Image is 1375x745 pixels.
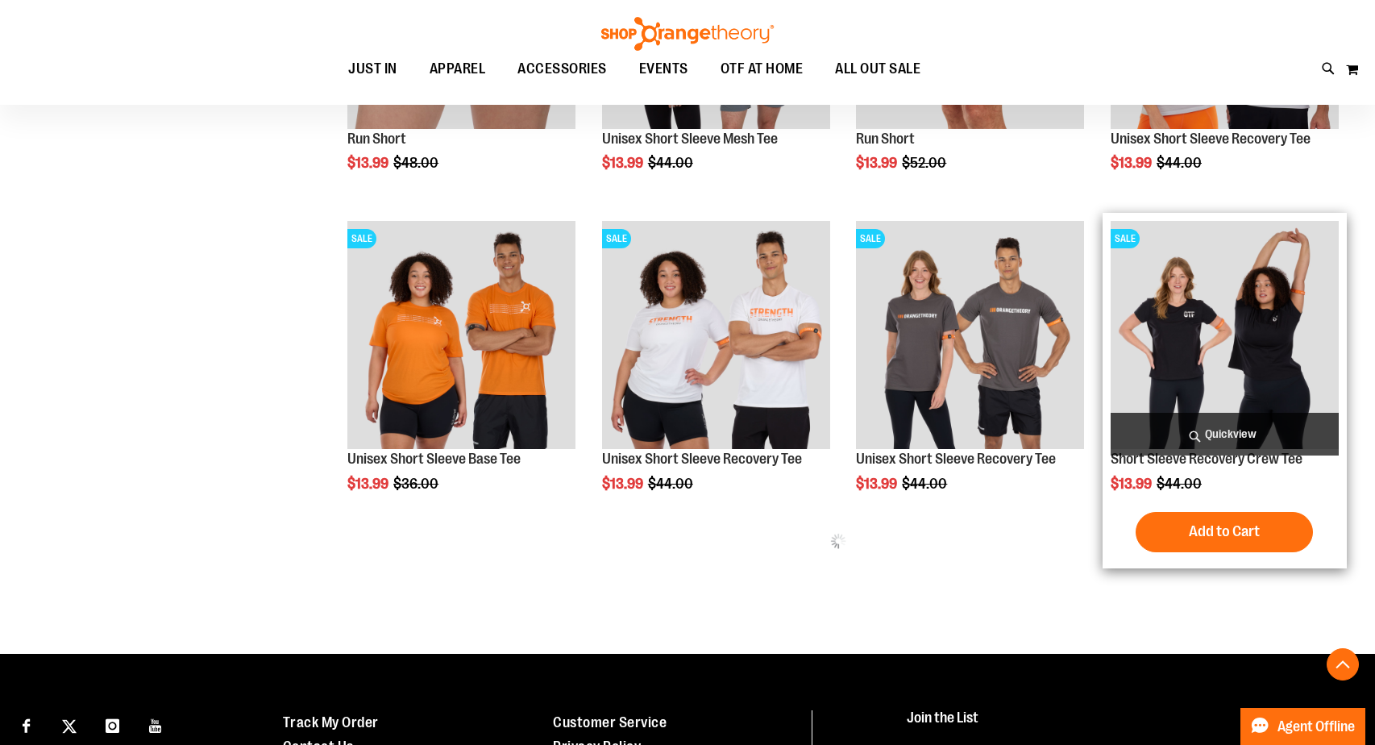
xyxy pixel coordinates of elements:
span: $13.99 [347,155,391,171]
a: Customer Service [553,714,667,730]
a: Product image for Unisex Short Sleeve Recovery TeeSALE [602,221,830,452]
img: ias-spinner.gif [830,533,846,549]
img: Product image for Unisex Short Sleeve Base Tee [347,221,575,449]
span: SALE [602,229,631,248]
a: Visit our Facebook page [12,710,40,739]
span: $44.00 [648,476,696,492]
h4: Join the List [907,710,1341,740]
span: $52.00 [902,155,949,171]
div: product [594,213,838,533]
img: Product image for Short Sleeve Recovery Crew Tee [1111,221,1339,449]
a: Visit our Youtube page [142,710,170,739]
span: OTF AT HOME [721,51,804,87]
span: $13.99 [1111,476,1154,492]
a: Unisex Short Sleeve Mesh Tee [602,131,778,147]
a: Product image for Unisex Short Sleeve Base TeeSALE [347,221,575,452]
a: Visit our Instagram page [98,710,127,739]
a: Track My Order [283,714,379,730]
span: SALE [347,229,376,248]
a: Product image for Short Sleeve Recovery Crew TeeSALE [1111,221,1339,452]
a: Run Short [856,131,915,147]
a: Unisex Short Sleeve Base Tee [347,451,521,467]
a: Unisex Short Sleeve Recovery Tee [856,451,1056,467]
span: ALL OUT SALE [835,51,920,87]
button: Back To Top [1327,648,1359,680]
span: SALE [1111,229,1140,248]
span: $13.99 [856,476,899,492]
span: $48.00 [393,155,441,171]
span: $13.99 [347,476,391,492]
button: Agent Offline [1240,708,1365,745]
span: Add to Cart [1189,522,1260,540]
span: $36.00 [393,476,441,492]
img: Product image for Unisex Short Sleeve Recovery Tee [602,221,830,449]
img: Shop Orangetheory [599,17,776,51]
span: $13.99 [602,476,646,492]
span: $44.00 [648,155,696,171]
span: EVENTS [639,51,688,87]
div: product [1103,213,1347,568]
span: SALE [856,229,885,248]
img: Product image for Unisex Short Sleeve Recovery Tee [856,221,1084,449]
span: $44.00 [1157,155,1204,171]
a: Short Sleeve Recovery Crew Tee [1111,451,1302,467]
button: Add to Cart [1136,512,1313,552]
span: $13.99 [602,155,646,171]
a: Product image for Unisex Short Sleeve Recovery TeeSALE [856,221,1084,452]
img: Twitter [62,719,77,734]
a: Quickview [1111,413,1339,456]
a: Visit our X page [56,710,84,739]
a: Unisex Short Sleeve Recovery Tee [602,451,802,467]
span: JUST IN [348,51,397,87]
span: Agent Offline [1277,719,1355,735]
span: $13.99 [1111,155,1154,171]
a: Unisex Short Sleeve Recovery Tee [1111,131,1311,147]
span: $44.00 [902,476,949,492]
span: ACCESSORIES [517,51,607,87]
span: $13.99 [856,155,899,171]
span: APPAREL [430,51,486,87]
a: Run Short [347,131,406,147]
div: product [848,213,1092,533]
div: product [339,213,584,533]
span: $44.00 [1157,476,1204,492]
